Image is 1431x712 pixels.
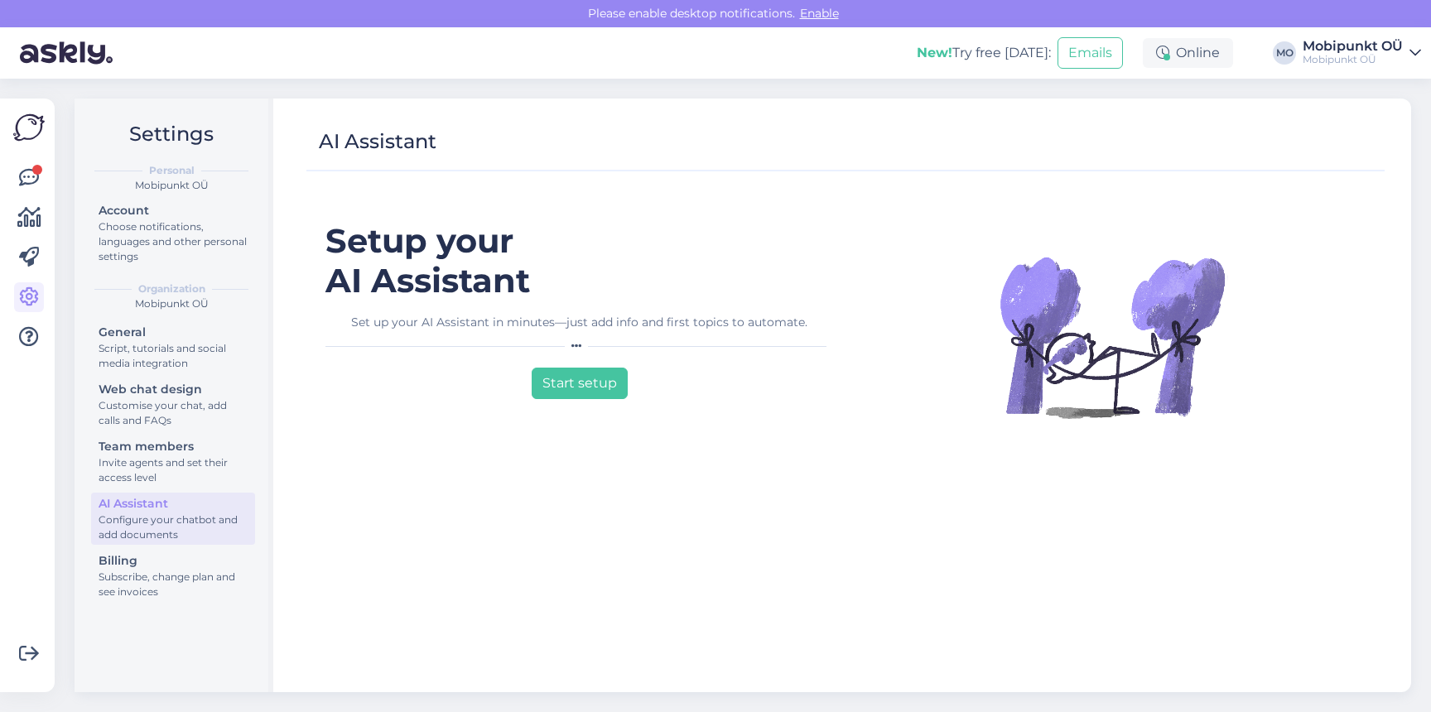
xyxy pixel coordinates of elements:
[99,219,248,264] div: Choose notifications, languages and other personal settings
[88,118,255,150] h2: Settings
[88,296,255,311] div: Mobipunkt OÜ
[1303,53,1403,66] div: Mobipunkt OÜ
[13,112,45,143] img: Askly Logo
[91,378,255,431] a: Web chat designCustomise your chat, add calls and FAQs
[91,435,255,488] a: Team membersInvite agents and set their access level
[91,550,255,602] a: BillingSubscribe, change plan and see invoices
[149,163,195,178] b: Personal
[996,221,1228,453] img: Illustration
[99,512,248,542] div: Configure your chatbot and add documents
[99,202,248,219] div: Account
[325,221,833,301] h1: Setup your AI Assistant
[99,341,248,371] div: Script, tutorials and social media integration
[99,324,248,341] div: General
[91,200,255,267] a: AccountChoose notifications, languages and other personal settings
[99,495,248,512] div: AI Assistant
[99,570,248,599] div: Subscribe, change plan and see invoices
[1143,38,1233,68] div: Online
[91,493,255,545] a: AI AssistantConfigure your chatbot and add documents
[99,398,248,428] div: Customise your chat, add calls and FAQs
[532,368,628,399] button: Start setup
[1058,37,1123,69] button: Emails
[88,178,255,193] div: Mobipunkt OÜ
[1303,40,1421,66] a: Mobipunkt OÜMobipunkt OÜ
[1273,41,1296,65] div: MO
[325,314,833,331] div: Set up your AI Assistant in minutes—just add info and first topics to automate.
[917,43,1051,63] div: Try free [DATE]:
[99,552,248,570] div: Billing
[138,281,205,296] b: Organization
[917,45,952,60] b: New!
[99,438,248,455] div: Team members
[795,6,844,21] span: Enable
[99,455,248,485] div: Invite agents and set their access level
[91,321,255,373] a: GeneralScript, tutorials and social media integration
[99,381,248,398] div: Web chat design
[1303,40,1403,53] div: Mobipunkt OÜ
[319,126,436,157] div: AI Assistant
